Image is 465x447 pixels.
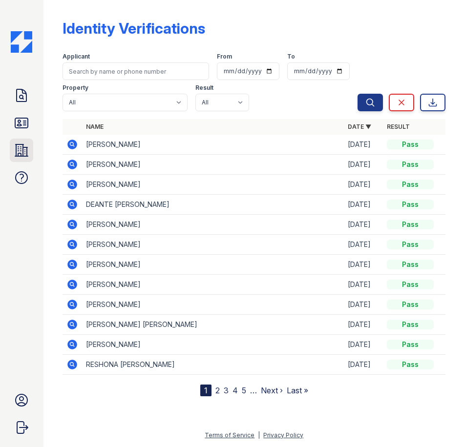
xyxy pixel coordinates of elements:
td: [DATE] [344,355,383,375]
td: [DATE] [344,255,383,275]
a: 2 [215,386,220,395]
td: [DATE] [344,295,383,315]
a: Privacy Policy [263,431,303,439]
label: Applicant [63,53,90,61]
td: DEANTE [PERSON_NAME] [82,195,344,215]
div: Pass [387,220,434,229]
div: Pass [387,140,434,149]
div: Pass [387,280,434,289]
td: [DATE] [344,195,383,215]
div: Pass [387,180,434,189]
a: Terms of Service [205,431,254,439]
div: Pass [387,160,434,169]
td: [DATE] [344,155,383,175]
a: 5 [242,386,246,395]
td: [DATE] [344,235,383,255]
td: [DATE] [344,175,383,195]
td: [DATE] [344,135,383,155]
div: | [258,431,260,439]
div: Pass [387,240,434,249]
td: [PERSON_NAME] [PERSON_NAME] [82,315,344,335]
a: Result [387,123,410,130]
td: [DATE] [344,315,383,335]
td: [PERSON_NAME] [82,175,344,195]
a: Last » [287,386,308,395]
td: RESHONA [PERSON_NAME] [82,355,344,375]
td: [PERSON_NAME] [82,335,344,355]
a: Next › [261,386,283,395]
td: [PERSON_NAME] [82,155,344,175]
span: … [250,385,257,396]
a: 3 [224,386,229,395]
label: To [287,53,295,61]
td: [DATE] [344,335,383,355]
div: Pass [387,340,434,349]
div: Pass [387,320,434,329]
div: 1 [200,385,211,396]
td: [DATE] [344,215,383,235]
label: Result [195,84,213,92]
td: [PERSON_NAME] [82,215,344,235]
td: [PERSON_NAME] [82,255,344,275]
a: Name [86,123,104,130]
div: Pass [387,260,434,269]
div: Pass [387,300,434,309]
td: [DATE] [344,275,383,295]
td: [PERSON_NAME] [82,135,344,155]
a: 4 [232,386,238,395]
td: [PERSON_NAME] [82,235,344,255]
div: Pass [387,200,434,209]
a: Date ▼ [348,123,371,130]
td: [PERSON_NAME] [82,295,344,315]
label: From [217,53,232,61]
div: Identity Verifications [63,20,205,37]
td: [PERSON_NAME] [82,275,344,295]
img: CE_Icon_Blue-c292c112584629df590d857e76928e9f676e5b41ef8f769ba2f05ee15b207248.png [11,31,32,53]
div: Pass [387,360,434,369]
input: Search by name or phone number [63,62,209,80]
label: Property [63,84,88,92]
